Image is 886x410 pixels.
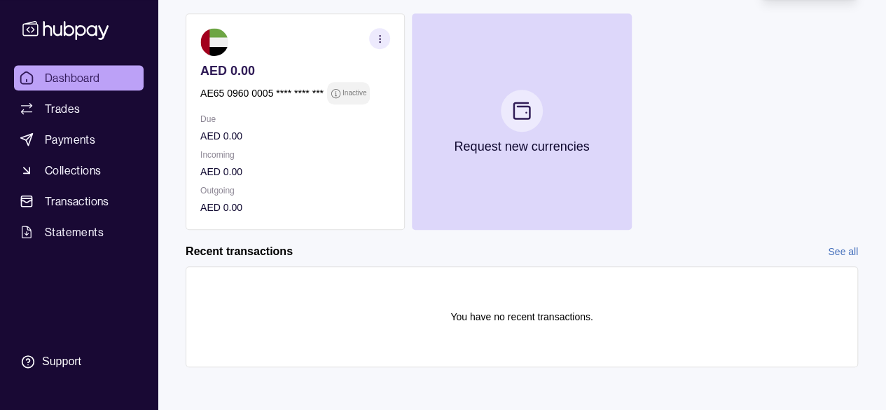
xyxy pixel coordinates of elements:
p: AED 0.00 [200,128,390,144]
p: AED 0.00 [200,63,390,78]
p: Incoming [200,147,390,163]
p: AED 0.00 [200,200,390,215]
span: Dashboard [45,69,100,86]
span: Statements [45,224,104,240]
h2: Recent transactions [186,244,293,259]
p: Inactive [342,86,366,101]
p: Request new currencies [454,139,589,154]
span: Transactions [45,193,109,210]
p: Outgoing [200,183,390,198]
a: Support [14,347,144,376]
p: You have no recent transactions. [450,309,593,324]
span: Trades [45,100,80,117]
span: Payments [45,131,95,148]
a: Statements [14,219,144,245]
button: Request new currencies [412,13,631,230]
a: Transactions [14,189,144,214]
a: Payments [14,127,144,152]
span: Collections [45,162,101,179]
a: Trades [14,96,144,121]
p: AED 0.00 [200,164,390,179]
a: Collections [14,158,144,183]
img: ae [200,28,228,56]
p: Due [200,111,390,127]
a: Dashboard [14,65,144,90]
a: See all [828,244,858,259]
div: Support [42,354,81,369]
